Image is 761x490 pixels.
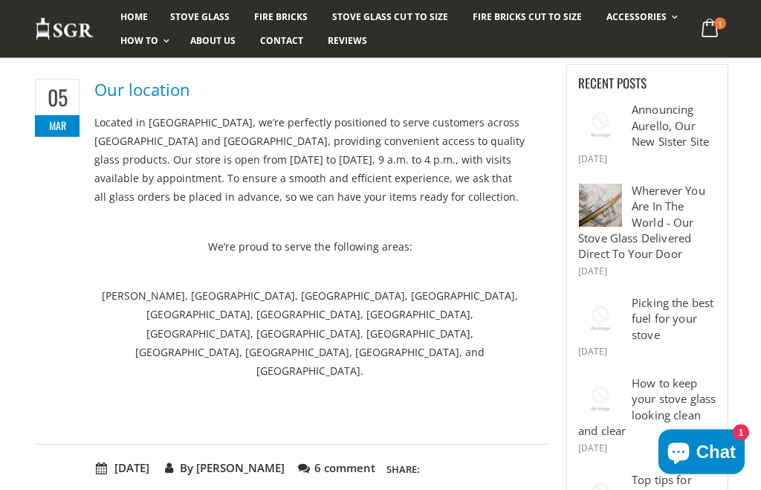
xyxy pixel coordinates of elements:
time: [DATE] [578,346,607,358]
h3: Share: [386,462,420,478]
time: [DATE] [578,265,607,278]
a: Wherever You Are In The World - Our Stove Glass Delivered Direct To Your Door [578,184,705,262]
time: [DATE] [578,442,607,455]
time: [DATE] [578,153,607,166]
inbox-online-store-chat: Shopify online store chat [654,430,749,478]
span: Accessories [606,10,667,23]
a: About us [179,29,247,53]
a: Our location [35,80,548,102]
span: Reviews [328,34,367,47]
span: About us [190,34,236,47]
span: Home [120,10,148,23]
a: Announcing Aurello, Our New Sister Site [632,103,709,149]
span: Stove Glass [170,10,230,23]
a: Reviews [317,29,378,53]
span: 05 [35,80,80,116]
span: Contact [260,34,303,47]
a: How to keep your stove glass looking clean and clear [578,376,716,439]
a: Fire Bricks [243,5,319,29]
span: By [PERSON_NAME] [161,460,284,477]
time: [DATE] [114,461,149,476]
span: Fire Bricks Cut To Size [473,10,582,23]
p: Located in [GEOGRAPHIC_DATA], we’re perfectly positioned to serve customers across [GEOGRAPHIC_DA... [94,114,525,207]
p: We’re proud to serve the following areas: [94,219,525,257]
span: Fire Bricks [254,10,308,23]
a: Picking the best fuel for your stove [632,296,713,343]
a: Contact [249,29,314,53]
h3: Recent Posts [578,77,716,91]
a: Accessories [595,5,685,29]
a: Home [109,5,159,29]
a: Fire Bricks Cut To Size [462,5,593,29]
span: How To [120,34,158,47]
p: [PERSON_NAME], [GEOGRAPHIC_DATA], [GEOGRAPHIC_DATA], [GEOGRAPHIC_DATA], [GEOGRAPHIC_DATA], [GEOGR... [94,268,525,381]
a: Stove Glass Cut To Size [321,5,459,29]
span: Stove Glass Cut To Size [332,10,447,23]
span: 1 [714,18,726,30]
span: 6 comment [296,460,375,477]
a: 1 [696,15,726,44]
a: Stove Glass [159,5,241,29]
span: Mar [35,116,80,138]
a: How To [109,29,177,53]
img: Stove Glass Replacement [35,17,94,42]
